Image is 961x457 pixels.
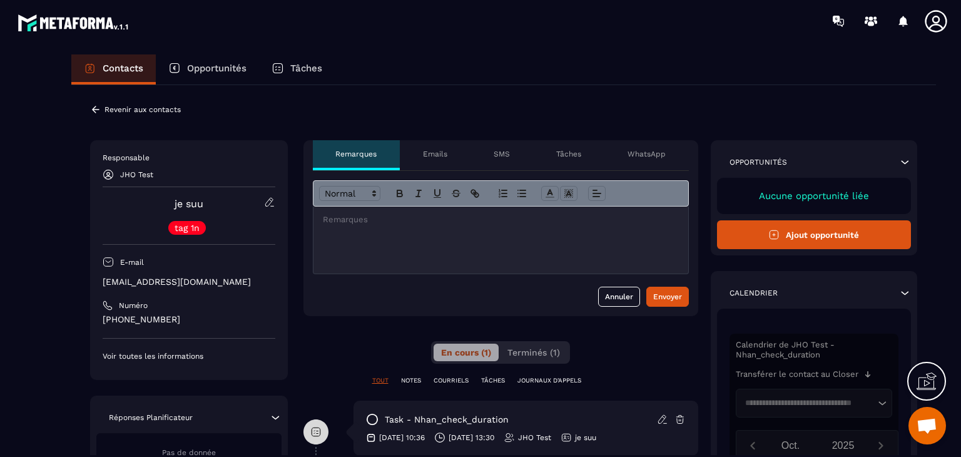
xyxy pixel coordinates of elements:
[109,413,193,423] p: Réponses Planificateur
[730,190,899,202] p: Aucune opportunité liée
[434,376,469,385] p: COURRIELS
[104,105,181,114] p: Revenir aux contacts
[259,54,335,85] a: Tâches
[103,276,275,288] p: [EMAIL_ADDRESS][DOMAIN_NAME]
[379,433,425,443] p: [DATE] 10:36
[372,376,389,385] p: TOUT
[517,376,581,385] p: JOURNAUX D'APPELS
[290,63,322,74] p: Tâches
[449,433,494,443] p: [DATE] 13:30
[441,347,491,357] span: En cours (1)
[507,347,560,357] span: Terminés (1)
[717,220,912,249] button: Ajout opportunité
[103,153,275,163] p: Responsable
[175,198,203,210] a: je suu
[103,63,143,74] p: Contacts
[119,300,148,311] p: Numéro
[120,170,153,179] p: JHO Test
[423,149,447,159] p: Emails
[162,448,216,457] span: Pas de donnée
[908,407,946,444] div: Mở cuộc trò chuyện
[556,149,581,159] p: Tâches
[18,11,130,34] img: logo
[103,314,275,326] p: [PHONE_NUMBER]
[103,351,275,361] p: Voir toutes les informations
[500,344,567,361] button: Terminés (1)
[494,149,510,159] p: SMS
[187,63,247,74] p: Opportunités
[481,376,505,385] p: TÂCHES
[646,287,689,307] button: Envoyer
[628,149,666,159] p: WhatsApp
[401,376,421,385] p: NOTES
[575,433,596,443] p: je suu
[385,414,509,426] p: task - Nhan_check_duration
[175,223,200,232] p: tag 1n
[335,149,377,159] p: Remarques
[730,288,778,298] p: Calendrier
[71,54,156,85] a: Contacts
[730,157,787,167] p: Opportunités
[653,290,682,303] div: Envoyer
[518,433,551,443] p: JHO Test
[598,287,640,307] button: Annuler
[434,344,499,361] button: En cours (1)
[120,257,144,267] p: E-mail
[156,54,259,85] a: Opportunités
